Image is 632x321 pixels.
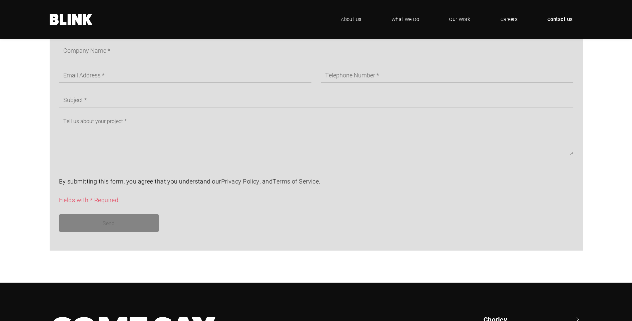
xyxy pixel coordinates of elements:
span: Fields with * Required [59,196,119,204]
a: Privacy Policy [221,177,260,185]
a: Our Work [439,9,480,29]
p: By submitting this form, you agree that you understand our , and . [59,177,573,186]
span: About Us [341,16,361,23]
a: About Us [331,9,371,29]
span: Our Work [449,16,470,23]
span: What We Do [391,16,419,23]
span: Contact Us [547,16,573,23]
a: Home [50,14,93,25]
input: Email Address * [59,67,312,83]
a: Contact Us [537,9,583,29]
input: Subject * [59,92,573,107]
input: Company Name * [59,43,573,58]
input: Telephone Number * [321,67,573,83]
a: Terms of Service [273,177,319,185]
a: Careers [490,9,527,29]
span: Careers [500,16,517,23]
a: What We Do [381,9,429,29]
